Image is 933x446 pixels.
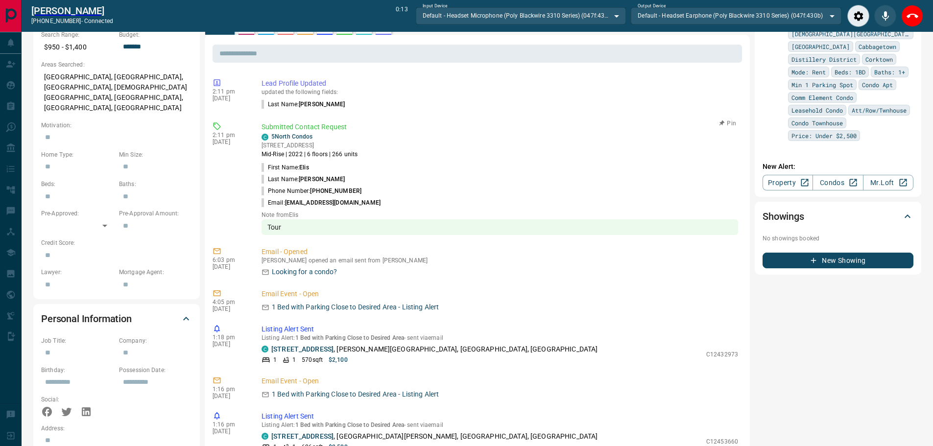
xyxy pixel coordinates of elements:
[41,150,114,159] p: Home Type:
[302,355,323,364] p: 570 sqft
[31,17,113,25] p: [PHONE_NUMBER] -
[271,344,598,354] p: , [PERSON_NAME][GEOGRAPHIC_DATA], [GEOGRAPHIC_DATA], [GEOGRAPHIC_DATA]
[213,305,247,312] p: [DATE]
[271,431,598,442] p: , [GEOGRAPHIC_DATA][PERSON_NAME], [GEOGRAPHIC_DATA], [GEOGRAPHIC_DATA]
[84,18,113,24] span: connected
[396,5,407,27] p: 0:13
[213,257,247,263] p: 6:03 pm
[213,263,247,270] p: [DATE]
[852,105,907,115] span: Att/Row/Twnhouse
[262,219,738,235] div: Tour
[271,133,312,140] a: 5North Condos
[791,118,843,128] span: Condo Townhouse
[213,132,247,139] p: 2:11 pm
[262,134,268,141] div: condos.ca
[273,355,277,364] p: 1
[262,324,738,334] p: Listing Alert Sent
[791,131,857,141] span: Price: Under $2,500
[41,336,114,345] p: Job Title:
[262,257,738,264] p: [PERSON_NAME] opened an email sent from [PERSON_NAME]
[119,268,192,277] p: Mortgage Agent:
[213,139,247,145] p: [DATE]
[272,389,439,399] p: 1 Bed with Parking Close to Desired Area - Listing Alert
[262,175,345,184] p: Last Name:
[41,395,114,404] p: Social:
[262,150,358,159] p: Mid-Rise | 2022 | 6 floors | 266 units
[262,433,268,440] div: condos.ca
[262,411,738,422] p: Listing Alert Sent
[119,336,192,345] p: Company:
[262,247,738,257] p: Email - Opened
[763,234,913,243] p: No showings booked
[41,268,114,277] p: Lawyer:
[706,437,738,446] p: C12453660
[299,176,345,183] span: [PERSON_NAME]
[292,355,296,364] p: 1
[299,164,309,171] span: Elis
[272,267,337,277] p: Looking for a condo?
[763,175,813,190] a: Property
[41,180,114,188] p: Beds:
[262,346,268,352] div: condos.ca
[262,187,361,195] p: Phone Number:
[41,238,192,247] p: Credit Score:
[41,121,192,130] p: Motivation:
[295,334,405,341] span: 1 Bed with Parking Close to Desired Area
[763,209,804,224] h2: Showings
[262,141,358,150] p: [STREET_ADDRESS]
[213,428,247,435] p: [DATE]
[41,366,114,375] p: Birthday:
[262,289,738,299] p: Email Event - Open
[213,393,247,399] p: [DATE]
[299,101,345,108] span: [PERSON_NAME]
[119,150,192,159] p: Min Size:
[901,5,923,27] div: End Call
[213,299,247,305] p: 4:05 pm
[295,422,405,428] span: 1 Bed with Parking Close to Desired Area
[213,421,247,428] p: 1:16 pm
[262,100,345,109] p: Last Name :
[31,5,113,17] a: [PERSON_NAME]
[271,432,334,440] a: [STREET_ADDRESS]
[631,7,841,24] div: Default - Headset Earphone (Poly Blackwire 3310 Series) (047f:430b)
[791,105,843,115] span: Leasehold Condo
[41,307,192,330] div: Personal Information
[863,175,913,190] a: Mr.Loft
[41,209,114,218] p: Pre-Approved:
[763,253,913,268] button: New Showing
[423,3,448,9] label: Input Device
[272,302,439,312] p: 1 Bed with Parking Close to Desired Area - Listing Alert
[813,175,863,190] a: Condos
[638,3,666,9] label: Output Device
[763,205,913,228] div: Showings
[271,345,334,353] a: [STREET_ADDRESS]
[763,162,913,172] p: New Alert:
[416,7,626,24] div: Default - Headset Microphone (Poly Blackwire 3310 Series) (047f:430b)
[262,334,738,341] p: Listing Alert : - sent via email
[706,350,738,359] p: C12432973
[874,5,896,27] div: Mute
[262,163,309,172] p: First Name:
[41,311,132,327] h2: Personal Information
[213,386,247,393] p: 1:16 pm
[285,199,381,206] span: [EMAIL_ADDRESS][DOMAIN_NAME]
[119,209,192,218] p: Pre-Approval Amount:
[262,211,738,218] p: Note from Elis
[213,341,247,348] p: [DATE]
[262,376,738,386] p: Email Event - Open
[119,366,192,375] p: Possession Date:
[41,424,192,433] p: Address:
[329,355,348,364] p: $2,100
[119,180,192,188] p: Baths:
[262,422,738,428] p: Listing Alert : - sent via email
[714,119,742,128] button: Pin
[213,334,247,341] p: 1:18 pm
[310,188,361,194] span: [PHONE_NUMBER]
[262,122,738,132] p: Submitted Contact Request
[262,198,381,207] p: Email:
[847,5,869,27] div: Audio Settings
